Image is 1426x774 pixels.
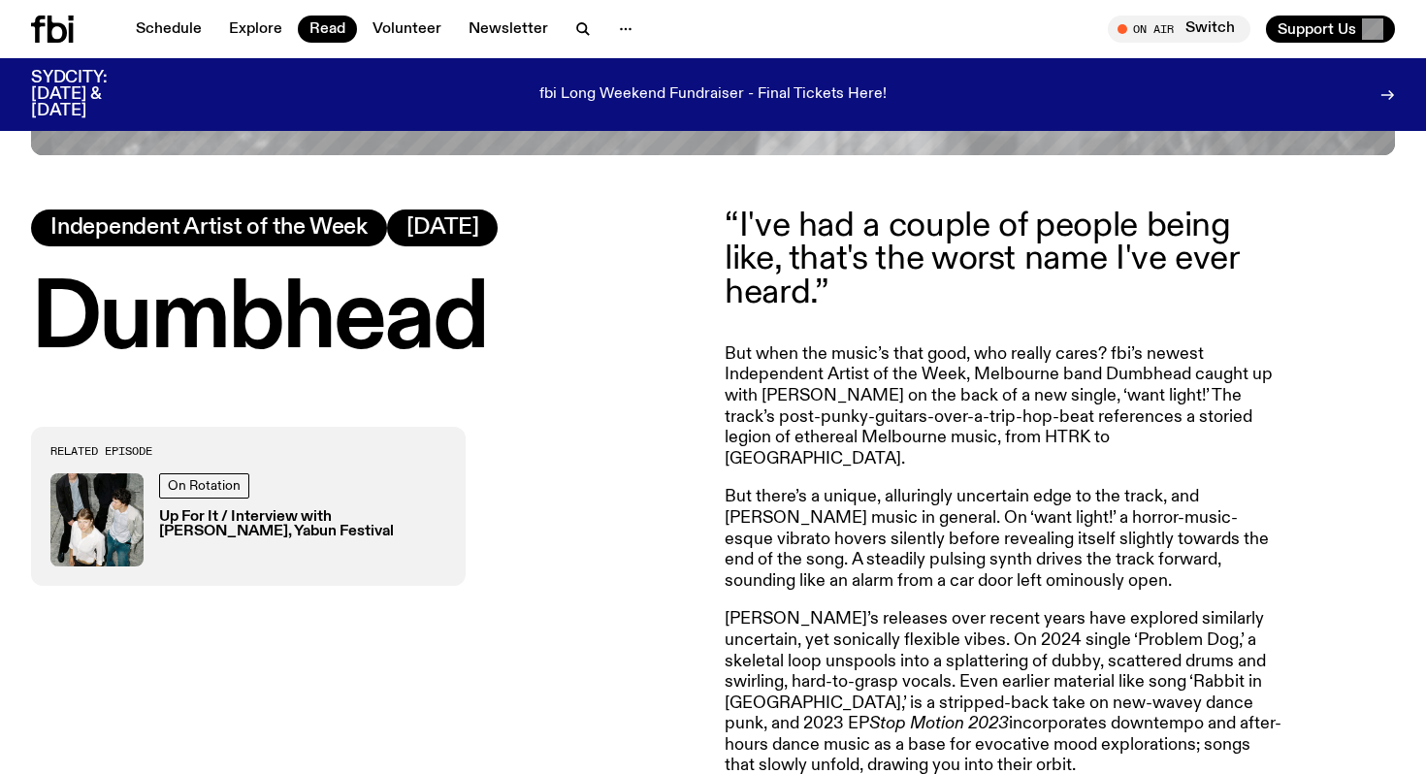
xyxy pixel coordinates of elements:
a: Schedule [124,16,213,43]
a: Explore [217,16,294,43]
h1: Dumbhead [31,277,701,365]
button: On AirSwitch [1108,16,1250,43]
a: On RotationUp For It / Interview with [PERSON_NAME], Yabun Festival [50,473,446,566]
p: fbi Long Weekend Fundraiser - Final Tickets Here! [539,86,887,104]
h3: Up For It / Interview with [PERSON_NAME], Yabun Festival [159,510,446,539]
h3: Related Episode [50,446,446,457]
em: Stop Motion 2023 [869,715,1009,732]
a: Newsletter [457,16,560,43]
a: Volunteer [361,16,453,43]
p: But when the music’s that good, who really cares? fbi’s newest Independent Artist of the Week, Me... [725,344,1283,470]
span: [DATE] [406,217,479,239]
h3: SYDCITY: [DATE] & [DATE] [31,70,155,119]
span: Independent Artist of the Week [50,217,368,239]
span: Support Us [1278,20,1356,38]
p: “I've had a couple of people being like, that's the worst name I've ever heard.” [725,210,1283,309]
p: But there’s a unique, alluringly uncertain edge to the track, and [PERSON_NAME] music in general.... [725,487,1283,592]
button: Support Us [1266,16,1395,43]
a: Read [298,16,357,43]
